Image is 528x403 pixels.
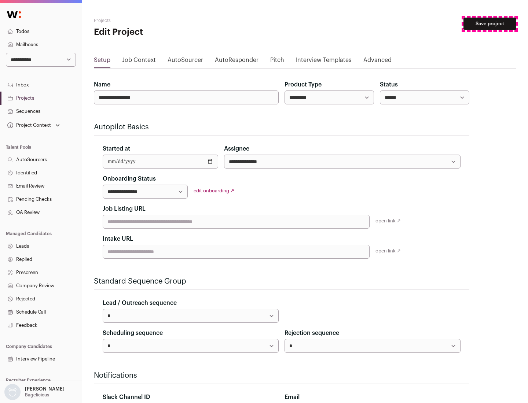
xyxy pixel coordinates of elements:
[103,144,130,153] label: Started at
[285,393,461,402] div: Email
[168,56,203,67] a: AutoSourcer
[103,329,163,337] label: Scheduling sequence
[103,174,156,183] label: Onboarding Status
[103,393,150,402] label: Slack Channel ID
[3,384,66,400] button: Open dropdown
[215,56,258,67] a: AutoResponder
[270,56,284,67] a: Pitch
[380,80,398,89] label: Status
[103,204,146,213] label: Job Listing URL
[4,384,21,400] img: nopic.png
[25,392,49,398] p: Bagelicious
[224,144,249,153] label: Assignee
[94,370,469,381] h2: Notifications
[94,18,235,23] h2: Projects
[194,188,234,193] a: edit onboarding ↗
[463,18,516,30] button: Save project
[3,7,25,22] img: Wellfound
[6,120,61,130] button: Open dropdown
[25,386,65,392] p: [PERSON_NAME]
[94,80,110,89] label: Name
[94,26,235,38] h1: Edit Project
[103,234,133,243] label: Intake URL
[103,299,177,307] label: Lead / Outreach sequence
[122,56,156,67] a: Job Context
[94,122,469,132] h2: Autopilot Basics
[94,276,469,286] h2: Standard Sequence Group
[363,56,392,67] a: Advanced
[6,122,51,128] div: Project Context
[285,80,322,89] label: Product Type
[296,56,352,67] a: Interview Templates
[94,56,110,67] a: Setup
[285,329,339,337] label: Rejection sequence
